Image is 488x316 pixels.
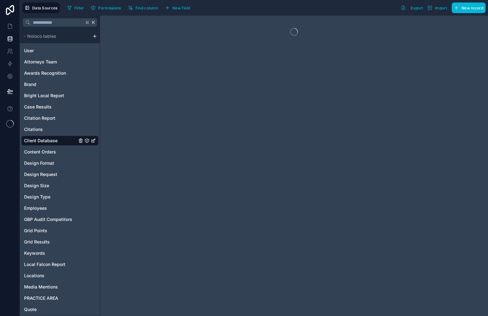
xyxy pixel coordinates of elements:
[21,102,99,112] div: Case Results
[21,259,99,269] div: Local Falcon Report
[21,192,99,202] div: Design Type
[21,46,99,56] div: User
[21,293,99,303] div: PRACTICE AREA
[21,248,99,258] div: Keywords
[21,91,99,101] div: Bright Local Report
[89,3,125,13] a: Permissions
[21,282,99,292] div: Media Mentions
[435,6,447,10] span: Import
[21,158,99,168] div: Design Format
[21,237,99,247] div: Grid Results
[24,306,37,313] span: Quote
[24,81,36,88] span: Brand
[21,226,99,236] div: Grid Points
[21,136,99,146] div: Client Database
[74,6,84,10] span: Filter
[24,149,56,155] span: Content Orders
[24,171,57,178] span: Design Request
[24,70,66,76] span: Awards Recognition
[21,147,99,157] div: Content Orders
[21,203,99,213] div: Employees
[452,3,485,13] button: New record
[135,6,158,10] span: Find column
[21,124,99,134] div: Citations
[24,93,64,99] span: Bright Local Report
[21,79,99,89] div: Brand
[21,57,99,67] div: Attorneys Team
[24,205,47,211] span: Employees
[163,3,192,13] button: New field
[23,3,60,13] button: Data Sources
[21,181,99,191] div: Design Size
[461,6,483,10] span: New record
[24,194,50,200] span: Design Type
[399,3,425,13] button: Export
[27,33,56,39] span: Noloco tables
[24,216,72,223] span: GBP Audit Competitors
[425,3,449,13] button: Import
[21,32,90,41] button: Noloco tables
[65,3,86,13] button: Filter
[24,59,57,65] span: Attorneys Team
[172,6,190,10] span: New field
[24,261,65,268] span: Local Falcon Report
[24,48,34,54] span: User
[411,6,423,10] span: Export
[89,3,123,13] button: Permissions
[21,271,99,281] div: Locations
[24,239,50,245] span: Grid Results
[126,3,160,13] button: Find column
[32,6,58,10] span: Data Sources
[24,228,47,234] span: Grid Points
[24,160,54,166] span: Design Format
[24,138,58,144] span: Client Database
[24,104,52,110] span: Case Results
[24,115,55,121] span: Citation Report
[24,183,49,189] span: Design Size
[91,20,96,25] span: K
[21,113,99,123] div: Citation Report
[21,214,99,224] div: GBP Audit Competitors
[24,126,43,133] span: Citations
[449,3,485,13] a: New record
[20,29,100,316] div: scrollable content
[21,68,99,78] div: Awards Recognition
[24,250,45,256] span: Keywords
[24,295,58,301] span: PRACTICE AREA
[24,273,44,279] span: Locations
[98,6,121,10] span: Permissions
[21,304,99,314] div: Quote
[21,169,99,179] div: Design Request
[24,284,58,290] span: Media Mentions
